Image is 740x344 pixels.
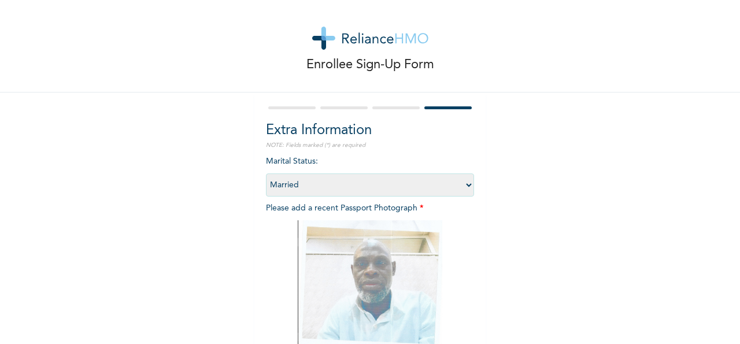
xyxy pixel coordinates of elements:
h2: Extra Information [266,120,474,141]
p: NOTE: Fields marked (*) are required [266,141,474,150]
p: Enrollee Sign-Up Form [306,56,434,75]
img: logo [312,27,428,50]
span: Marital Status : [266,157,474,189]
